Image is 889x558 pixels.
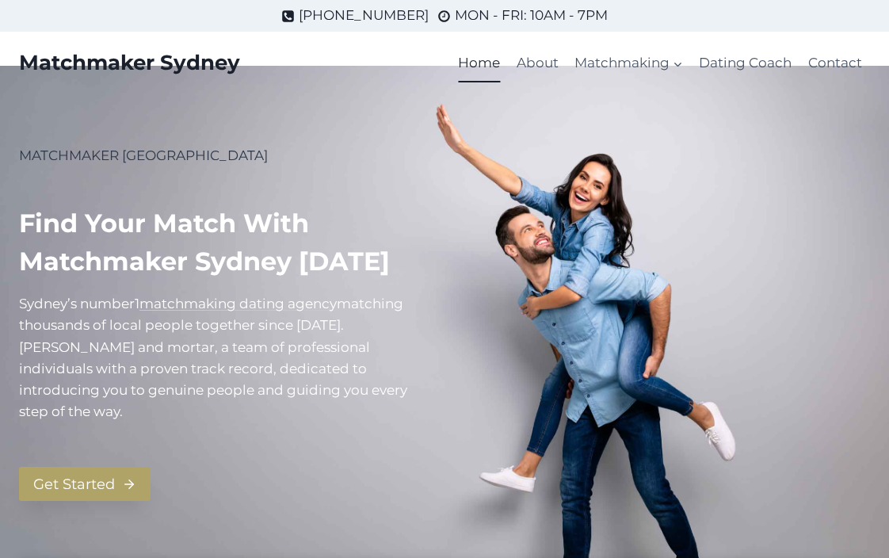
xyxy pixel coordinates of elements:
span: Get Started [33,473,115,496]
span: [PHONE_NUMBER] [299,5,429,26]
nav: Primary [450,44,870,82]
a: About [509,44,567,82]
h1: Find your match with Matchmaker Sydney [DATE] [19,204,432,281]
a: Get Started [19,467,151,501]
p: MATCHMAKER [GEOGRAPHIC_DATA] [19,145,432,166]
a: Matchmaker Sydney [19,51,240,75]
a: Contact [800,44,870,82]
mark: 1 [135,296,139,311]
a: matchmaking dating agency [139,296,337,311]
button: Child menu of Matchmaking [567,44,691,82]
a: [PHONE_NUMBER] [281,5,429,26]
mark: m [337,296,351,311]
a: Home [450,44,508,82]
p: Sydney’s number atching thousands of local people together since [DATE]. [PERSON_NAME] and mortar... [19,293,432,422]
a: Dating Coach [691,44,799,82]
span: MON - FRI: 10AM - 7PM [455,5,608,26]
